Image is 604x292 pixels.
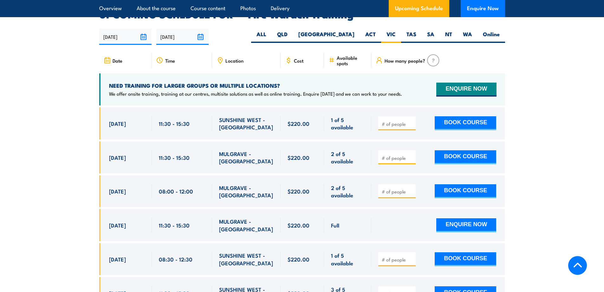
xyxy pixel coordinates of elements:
[219,150,274,165] span: MULGRAVE - [GEOGRAPHIC_DATA]
[382,256,413,263] input: # of people
[436,218,496,232] button: ENQUIRE NOW
[382,155,413,161] input: # of people
[109,255,126,263] span: [DATE]
[440,31,458,43] label: NT
[219,252,274,267] span: SUNSHINE WEST - [GEOGRAPHIC_DATA]
[293,31,360,43] label: [GEOGRAPHIC_DATA]
[288,120,309,127] span: $220.00
[435,116,496,130] button: BOOK COURSE
[337,55,367,66] span: Available spots
[436,83,496,97] button: ENQUIRE NOW
[331,221,339,229] span: Full
[477,31,505,43] label: Online
[109,91,402,97] p: We offer onsite training, training at our centres, multisite solutions as well as online training...
[99,29,152,45] input: From date
[156,29,209,45] input: To date
[159,154,190,161] span: 11:30 - 15:30
[422,31,440,43] label: SA
[435,184,496,198] button: BOOK COURSE
[360,31,381,43] label: ACT
[435,150,496,164] button: BOOK COURSE
[288,154,309,161] span: $220.00
[382,188,413,195] input: # of people
[159,120,190,127] span: 11:30 - 15:30
[165,58,175,63] span: Time
[159,187,193,195] span: 08:00 - 12:00
[109,221,126,229] span: [DATE]
[159,255,192,263] span: 08:30 - 12:30
[219,184,274,199] span: MULGRAVE - [GEOGRAPHIC_DATA]
[288,221,309,229] span: $220.00
[219,218,274,233] span: MULGRAVE - [GEOGRAPHIC_DATA]
[109,154,126,161] span: [DATE]
[385,58,425,63] span: How many people?
[294,58,303,63] span: Cost
[99,10,505,18] h2: UPCOMING SCHEDULE FOR - "Fire Warden Training"
[288,187,309,195] span: $220.00
[109,82,402,89] h4: NEED TRAINING FOR LARGER GROUPS OR MULTIPLE LOCATIONS?
[331,116,364,131] span: 1 of 5 available
[159,221,190,229] span: 11:30 - 15:30
[331,150,364,165] span: 2 of 5 available
[331,252,364,267] span: 1 of 5 available
[219,116,274,131] span: SUNSHINE WEST - [GEOGRAPHIC_DATA]
[113,58,122,63] span: Date
[225,58,244,63] span: Location
[272,31,293,43] label: QLD
[251,31,272,43] label: ALL
[382,121,413,127] input: # of people
[401,31,422,43] label: TAS
[435,252,496,266] button: BOOK COURSE
[109,187,126,195] span: [DATE]
[381,31,401,43] label: VIC
[109,120,126,127] span: [DATE]
[331,184,364,199] span: 2 of 5 available
[288,255,309,263] span: $220.00
[458,31,477,43] label: WA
